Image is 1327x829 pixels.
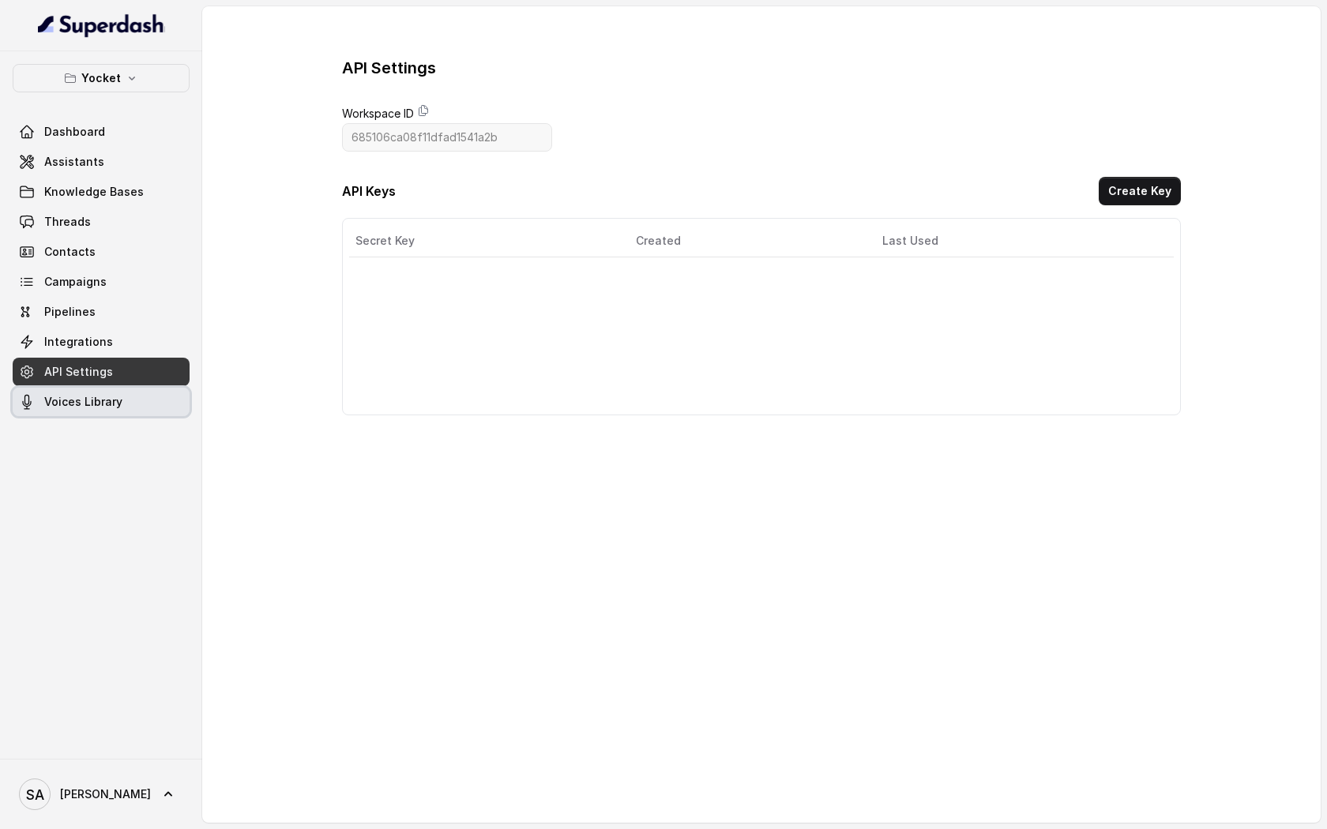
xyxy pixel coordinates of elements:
[342,182,396,201] h3: API Keys
[81,69,121,88] p: Yocket
[870,225,1155,257] th: Last Used
[13,268,190,296] a: Campaigns
[13,178,190,206] a: Knowledge Bases
[349,225,623,257] th: Secret Key
[13,148,190,176] a: Assistants
[13,64,190,92] button: Yocket
[13,298,190,326] a: Pipelines
[44,124,105,140] span: Dashboard
[13,208,190,236] a: Threads
[44,244,96,260] span: Contacts
[44,274,107,290] span: Campaigns
[44,334,113,350] span: Integrations
[44,304,96,320] span: Pipelines
[13,358,190,386] a: API Settings
[13,118,190,146] a: Dashboard
[44,364,113,380] span: API Settings
[38,13,165,38] img: light.svg
[1099,177,1181,205] button: Create Key
[26,786,44,803] text: SA
[623,225,870,257] th: Created
[13,328,190,356] a: Integrations
[13,772,190,816] a: [PERSON_NAME]
[60,786,151,802] span: [PERSON_NAME]
[44,214,91,230] span: Threads
[44,394,122,410] span: Voices Library
[13,238,190,266] a: Contacts
[342,57,436,79] h3: API Settings
[44,154,104,170] span: Assistants
[13,388,190,416] a: Voices Library
[342,104,414,123] label: Workspace ID
[44,184,144,200] span: Knowledge Bases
